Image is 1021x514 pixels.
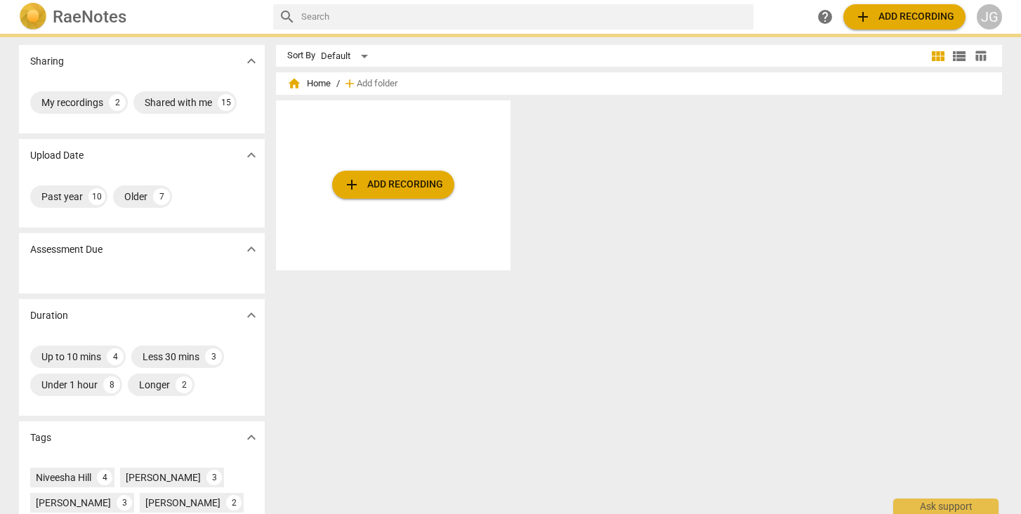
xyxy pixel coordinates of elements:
[949,46,970,67] button: List view
[41,378,98,392] div: Under 1 hour
[332,171,454,199] button: Upload
[287,77,301,91] span: home
[176,376,192,393] div: 2
[855,8,954,25] span: Add recording
[53,7,126,27] h2: RaeNotes
[145,496,220,510] div: [PERSON_NAME]
[951,48,968,65] span: view_list
[218,94,235,111] div: 15
[343,176,443,193] span: Add recording
[30,242,103,257] p: Assessment Due
[855,8,871,25] span: add
[19,3,262,31] a: LogoRaeNotes
[970,46,991,67] button: Table view
[126,470,201,485] div: [PERSON_NAME]
[977,4,1002,29] button: JG
[241,305,262,326] button: Show more
[153,188,170,205] div: 7
[241,427,262,448] button: Show more
[103,376,120,393] div: 8
[343,176,360,193] span: add
[279,8,296,25] span: search
[139,378,170,392] div: Longer
[124,190,147,204] div: Older
[241,51,262,72] button: Show more
[206,470,222,485] div: 3
[287,77,331,91] span: Home
[843,4,966,29] button: Upload
[287,51,315,61] div: Sort By
[19,3,47,31] img: Logo
[143,350,199,364] div: Less 30 mins
[336,79,340,89] span: /
[41,95,103,110] div: My recordings
[243,147,260,164] span: expand_more
[357,79,397,89] span: Add folder
[36,496,111,510] div: [PERSON_NAME]
[205,348,222,365] div: 3
[893,499,999,514] div: Ask support
[226,495,242,510] div: 2
[88,188,105,205] div: 10
[30,54,64,69] p: Sharing
[30,308,68,323] p: Duration
[36,470,91,485] div: Niveesha Hill
[109,94,126,111] div: 2
[117,495,132,510] div: 3
[30,148,84,163] p: Upload Date
[107,348,124,365] div: 4
[41,190,83,204] div: Past year
[241,239,262,260] button: Show more
[301,6,748,28] input: Search
[243,53,260,70] span: expand_more
[817,8,834,25] span: help
[321,45,373,67] div: Default
[812,4,838,29] a: Help
[97,470,112,485] div: 4
[343,77,357,91] span: add
[928,46,949,67] button: Tile view
[974,49,987,62] span: table_chart
[930,48,947,65] span: view_module
[243,429,260,446] span: expand_more
[30,430,51,445] p: Tags
[41,350,101,364] div: Up to 10 mins
[241,145,262,166] button: Show more
[145,95,212,110] div: Shared with me
[243,241,260,258] span: expand_more
[243,307,260,324] span: expand_more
